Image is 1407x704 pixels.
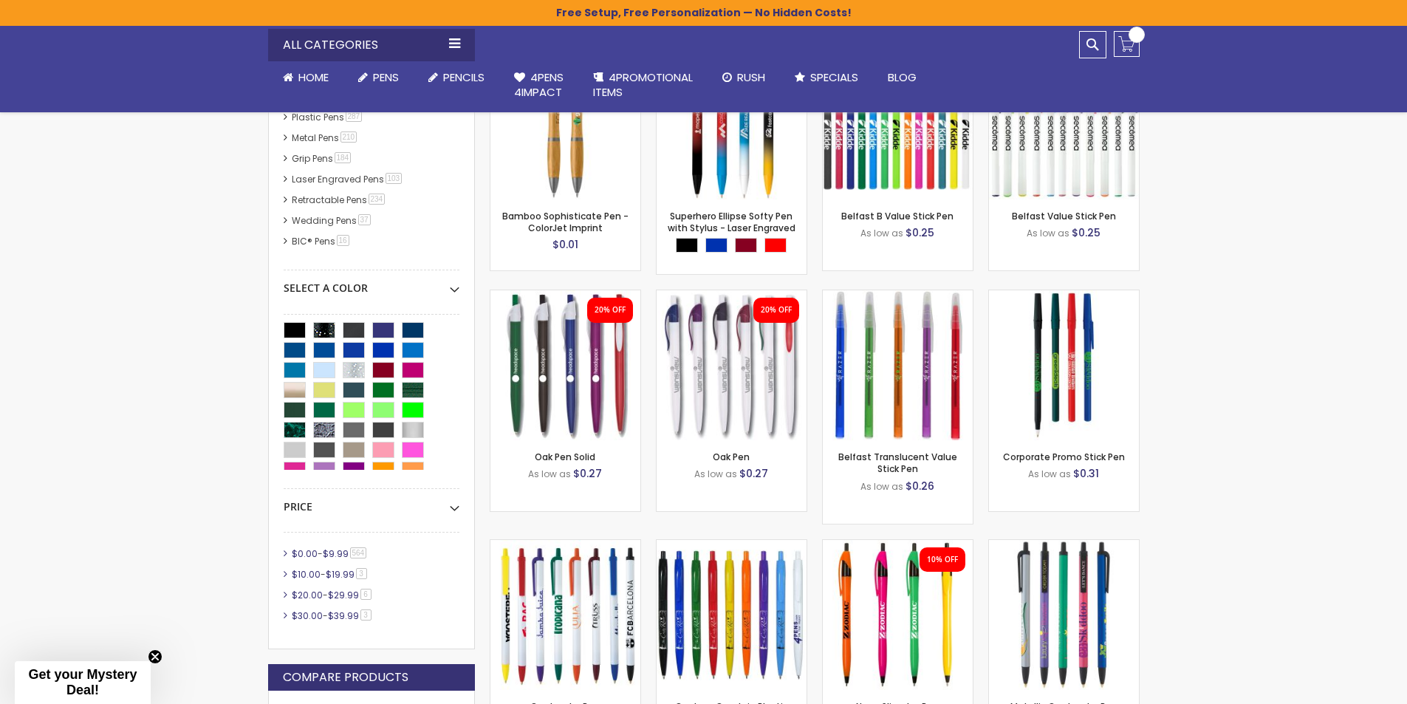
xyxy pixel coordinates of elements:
[268,61,343,94] a: Home
[490,49,640,199] img: Bamboo Sophisticate Pen - ColorJet Imprint
[288,111,368,123] a: Plastic Pens287
[288,547,372,560] a: $0.00-$9.99564
[356,568,367,579] span: 3
[823,49,973,199] img: Belfast B Value Stick Pen
[288,609,377,622] a: $30.00-$39.993
[502,210,629,234] a: Bamboo Sophisticate Pen - ColorJet Imprint
[298,69,329,85] span: Home
[288,152,357,165] a: Grip Pens184
[823,290,973,302] a: Belfast Translucent Value Stick Pen
[657,290,807,302] a: Oak Pen
[578,61,708,109] a: 4PROMOTIONALITEMS
[989,290,1139,440] img: Corporate Promo Stick Pen
[764,238,787,253] div: Red
[288,568,372,581] a: $10.00-$19.993
[528,468,571,480] span: As low as
[595,305,626,315] div: 20% OFF
[28,667,137,697] span: Get your Mystery Deal!
[514,69,564,100] span: 4Pens 4impact
[657,49,807,199] img: Superhero Ellipse Softy Pen with Stylus - Laser Engraved
[360,589,372,600] span: 6
[841,210,954,222] a: Belfast B Value Stick Pen
[1027,227,1069,239] span: As low as
[292,547,318,560] span: $0.00
[1012,210,1116,222] a: Belfast Value Stick Pen
[288,214,376,227] a: Wedding Pens37
[552,237,578,252] span: $0.01
[323,547,349,560] span: $9.99
[499,61,578,109] a: 4Pens4impact
[694,468,737,480] span: As low as
[823,540,973,690] img: Neon Slimster Pen
[490,540,640,690] img: Contender Pen
[490,290,640,302] a: Oak Pen Solid
[337,235,349,246] span: 16
[288,131,363,144] a: Metal Pens210
[657,540,807,690] img: Custom Cambria Plastic Retractable Ballpoint Pen - Monochromatic Body Color
[1003,451,1125,463] a: Corporate Promo Stick Pen
[989,49,1139,199] img: Belfast Value Stick Pen
[358,214,371,225] span: 37
[386,173,403,184] span: 103
[490,290,640,440] img: Oak Pen Solid
[668,210,795,234] a: Superhero Ellipse Softy Pen with Stylus - Laser Engraved
[593,69,693,100] span: 4PROMOTIONAL ITEMS
[340,131,357,143] span: 210
[288,235,355,247] a: BIC® Pens16
[989,540,1139,690] img: Metallic Contender Pen
[739,466,768,481] span: $0.27
[838,451,957,475] a: Belfast Translucent Value Stick Pen
[1028,468,1071,480] span: As low as
[906,225,934,240] span: $0.25
[268,29,475,61] div: All Categories
[713,451,750,463] a: Oak Pen
[328,589,359,601] span: $29.99
[873,61,931,94] a: Blog
[657,290,807,440] img: Oak Pen
[288,194,391,206] a: Retractable Pens234
[346,111,363,122] span: 287
[414,61,499,94] a: Pencils
[292,589,323,601] span: $20.00
[360,609,372,621] span: 3
[148,649,162,664] button: Close teaser
[823,290,973,440] img: Belfast Translucent Value Stick Pen
[823,539,973,552] a: Neon Slimster Pen
[657,539,807,552] a: Custom Cambria Plastic Retractable Ballpoint Pen - Monochromatic Body Color
[350,547,367,558] span: 564
[989,290,1139,302] a: Corporate Promo Stick Pen
[780,61,873,94] a: Specials
[989,539,1139,552] a: Metallic Contender Pen
[860,480,903,493] span: As low as
[343,61,414,94] a: Pens
[860,227,903,239] span: As low as
[573,466,602,481] span: $0.27
[288,589,377,601] a: $20.00-$29.996
[1285,664,1407,704] iframe: Google Customer Reviews
[1073,466,1099,481] span: $0.31
[284,270,459,295] div: Select A Color
[810,69,858,85] span: Specials
[335,152,352,163] span: 184
[676,238,698,253] div: Black
[1072,225,1100,240] span: $0.25
[373,69,399,85] span: Pens
[369,194,386,205] span: 234
[705,238,728,253] div: Blue
[443,69,485,85] span: Pencils
[292,609,323,622] span: $30.00
[283,669,408,686] strong: Compare Products
[888,69,917,85] span: Blog
[906,479,934,493] span: $0.26
[292,568,321,581] span: $10.00
[927,555,958,565] div: 10% OFF
[326,568,355,581] span: $19.99
[15,661,151,704] div: Get your Mystery Deal!Close teaser
[735,238,757,253] div: Burgundy
[535,451,595,463] a: Oak Pen Solid
[761,305,792,315] div: 20% OFF
[288,173,408,185] a: Laser Engraved Pens103
[708,61,780,94] a: Rush
[737,69,765,85] span: Rush
[328,609,359,622] span: $39.99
